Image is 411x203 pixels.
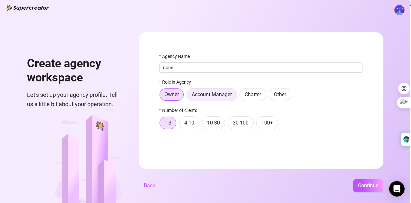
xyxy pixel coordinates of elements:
[159,107,201,114] label: Number of clients
[353,179,383,192] button: Continue
[164,120,171,126] span: 1-3
[6,5,49,11] img: logo
[159,78,195,86] label: Role in Agency
[233,120,249,126] span: 30-100
[395,5,404,15] img: ALV-UjU5DdNhH1hXyKdNXe7c9llzvkIiASK6ZqSJEVxKuf_li2XY_NTWFeZhuJ8wNmAwxWLyV0Z9iAU7Hs60Ctz1fommoO3ZR...
[358,182,379,189] span: Continue
[164,91,179,97] span: Owner
[261,120,273,126] span: 100+
[192,91,232,97] span: Account Manager
[27,90,123,109] span: Let's set up your agency profile. Tell us a little bit about your operation.
[207,120,220,126] span: 10-30
[159,53,194,60] label: Agency Name
[245,91,261,97] span: Chatter
[27,57,123,85] h1: Create agency workspace
[144,182,155,189] span: Back
[274,91,286,97] span: Other
[184,120,194,126] span: 4-10
[389,181,405,197] div: Open Intercom Messenger
[139,179,160,192] button: Back
[159,62,363,73] input: Agency Name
